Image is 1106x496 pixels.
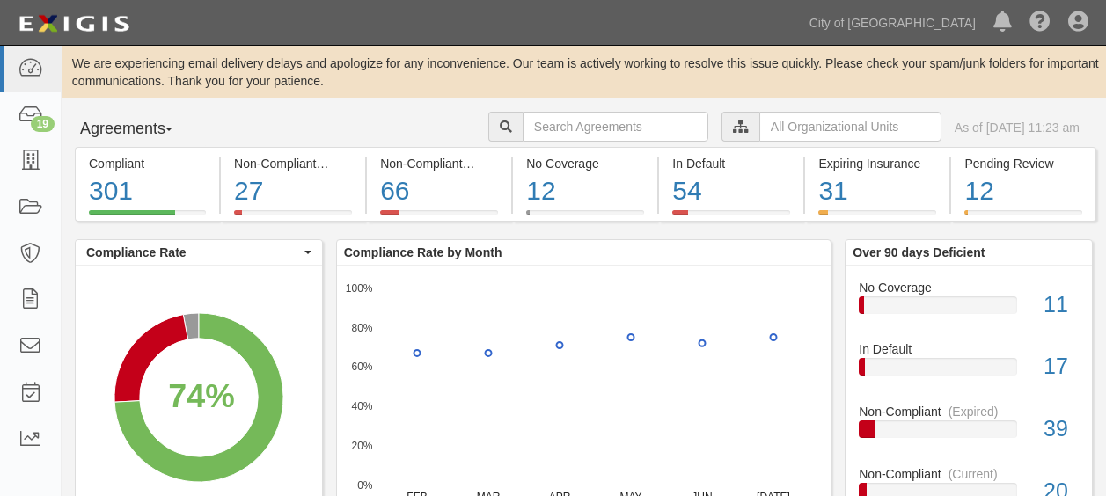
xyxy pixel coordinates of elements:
[949,403,999,420] div: (Expired)
[526,172,644,210] div: 12
[846,340,1092,358] div: In Default
[380,172,498,210] div: 66
[344,245,502,259] b: Compliance Rate by Month
[75,112,207,147] button: Agreements
[351,321,372,333] text: 80%
[859,340,1079,403] a: In Default17
[62,55,1106,90] div: We are experiencing email delivery delays and apologize for any inconvenience. Our team is active...
[75,210,219,224] a: Compliant301
[513,210,657,224] a: No Coverage12
[964,172,1081,210] div: 12
[351,400,372,412] text: 40%
[818,155,936,172] div: Expiring Insurance
[86,244,300,261] span: Compliance Rate
[818,172,936,210] div: 31
[859,279,1079,341] a: No Coverage11
[951,210,1095,224] a: Pending Review12
[846,465,1092,483] div: Non-Compliant
[89,172,206,210] div: 301
[323,155,372,172] div: (Current)
[13,8,135,40] img: logo-5460c22ac91f19d4615b14bd174203de0afe785f0fc80cf4dbbc73dc1793850b.png
[346,281,373,294] text: 100%
[659,210,803,224] a: In Default54
[846,279,1092,296] div: No Coverage
[234,155,352,172] div: Non-Compliant (Current)
[859,403,1079,465] a: Non-Compliant(Expired)39
[846,403,1092,420] div: Non-Compliant
[1030,413,1092,445] div: 39
[526,155,644,172] div: No Coverage
[221,210,365,224] a: Non-Compliant(Current)27
[1029,12,1051,33] i: Help Center - Complianz
[76,240,322,265] button: Compliance Rate
[853,245,985,259] b: Over 90 days Deficient
[672,172,790,210] div: 54
[1030,289,1092,321] div: 11
[672,155,790,172] div: In Default
[470,155,520,172] div: (Expired)
[955,119,1080,136] div: As of [DATE] 11:23 am
[234,172,352,210] div: 27
[357,478,373,491] text: 0%
[89,155,206,172] div: Compliant
[351,440,372,452] text: 20%
[805,210,949,224] a: Expiring Insurance31
[168,373,234,420] div: 74%
[964,155,1081,172] div: Pending Review
[351,361,372,373] text: 60%
[949,465,998,483] div: (Current)
[367,210,511,224] a: Non-Compliant(Expired)66
[801,5,985,40] a: City of [GEOGRAPHIC_DATA]
[31,116,55,132] div: 19
[1030,351,1092,383] div: 17
[523,112,708,142] input: Search Agreements
[759,112,941,142] input: All Organizational Units
[380,155,498,172] div: Non-Compliant (Expired)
